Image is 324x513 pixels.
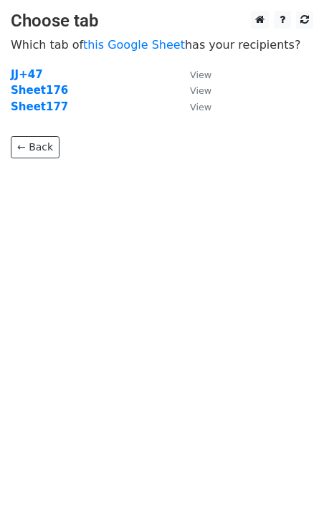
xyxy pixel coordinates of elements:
[11,68,43,81] a: JJ+47
[11,136,59,158] a: ← Back
[11,100,68,113] a: Sheet177
[190,85,211,96] small: View
[190,69,211,80] small: View
[176,100,211,113] a: View
[11,84,68,97] a: Sheet176
[83,38,185,52] a: this Google Sheet
[176,68,211,81] a: View
[176,84,211,97] a: View
[190,102,211,112] small: View
[11,37,313,52] p: Which tab of has your recipients?
[11,11,313,32] h3: Choose tab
